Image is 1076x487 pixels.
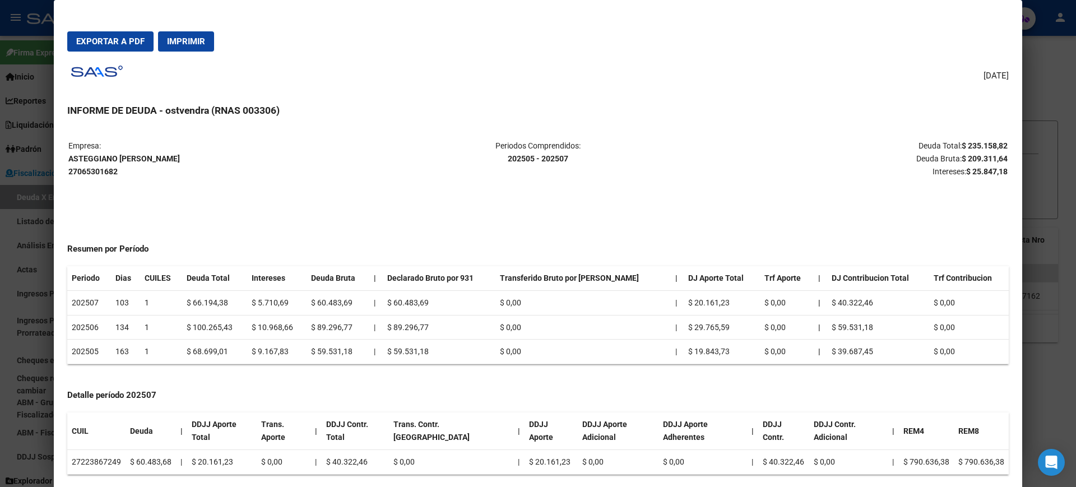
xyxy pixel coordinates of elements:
th: | [671,266,684,290]
td: $ 60.483,69 [383,290,495,315]
th: DDJJ Aporte Adherentes [658,412,747,449]
td: $ 0,00 [495,340,670,364]
th: | [369,266,383,290]
td: $ 19.843,73 [684,340,760,364]
td: 1 [140,340,182,364]
th: DDJJ Aporte Adicional [578,412,658,449]
td: 1 [140,290,182,315]
td: $ 0,00 [929,340,1009,364]
td: 134 [111,315,140,340]
th: Intereses [247,266,307,290]
th: Transferido Bruto por [PERSON_NAME] [495,266,670,290]
td: $ 40.322,46 [758,449,809,474]
td: 27223867249 [67,449,126,474]
th: REM8 [954,412,1009,449]
td: $ 0,00 [760,340,814,364]
td: | [671,290,684,315]
th: Deuda Bruta [307,266,369,290]
td: $ 20.161,23 [187,449,257,474]
th: Dias [111,266,140,290]
td: 202506 [67,315,111,340]
th: | [814,315,827,340]
td: 163 [111,340,140,364]
td: | [176,449,187,474]
th: Periodo [67,266,111,290]
td: $ 0,00 [257,449,310,474]
td: $ 790.636,38 [954,449,1009,474]
td: $ 0,00 [760,315,814,340]
span: Exportar a PDF [76,36,145,47]
th: Deuda [126,412,176,449]
th: Trf Aporte [760,266,814,290]
td: $ 59.531,18 [827,315,929,340]
td: $ 60.483,68 [126,449,176,474]
th: | [888,412,899,449]
th: REM4 [899,412,954,449]
td: $ 59.531,18 [383,340,495,364]
td: $ 66.194,38 [182,290,247,315]
strong: $ 235.158,82 [962,141,1008,150]
td: $ 0,00 [929,315,1009,340]
td: 1 [140,315,182,340]
td: | [888,449,899,474]
th: DJ Contribucion Total [827,266,929,290]
td: $ 0,00 [760,290,814,315]
th: DDJJ Aporte Total [187,412,257,449]
td: $ 10.968,66 [247,315,307,340]
th: Trans. Contr. [GEOGRAPHIC_DATA] [389,412,513,449]
td: $ 100.265,43 [182,315,247,340]
p: Periodos Comprendidos: [382,140,694,165]
td: 103 [111,290,140,315]
h4: Detalle período 202507 [67,389,1009,402]
td: $ 0,00 [495,290,670,315]
td: $ 39.687,45 [827,340,929,364]
td: | [310,449,322,474]
strong: $ 209.311,64 [962,154,1008,163]
td: | [671,340,684,364]
th: | [814,290,827,315]
th: DJ Aporte Total [684,266,760,290]
td: | [747,449,758,474]
td: $ 5.710,69 [247,290,307,315]
th: Trans. Aporte [257,412,310,449]
td: $ 0,00 [578,449,658,474]
td: $ 89.296,77 [383,315,495,340]
td: $ 68.699,01 [182,340,247,364]
td: $ 59.531,18 [307,340,369,364]
th: DDJJ Contr. Adicional [809,412,888,449]
td: $ 0,00 [389,449,513,474]
th: | [814,340,827,364]
td: | [369,340,383,364]
td: | [513,449,525,474]
th: DDJJ Contr. [758,412,809,449]
th: Deuda Total [182,266,247,290]
td: $ 20.161,23 [525,449,578,474]
td: $ 0,00 [809,449,888,474]
th: | [814,266,827,290]
th: | [176,412,187,449]
div: Open Intercom Messenger [1038,449,1065,476]
p: Deuda Total: Deuda Bruta: Intereses: [695,140,1008,178]
button: Exportar a PDF [67,31,154,52]
td: $ 40.322,46 [827,290,929,315]
p: Empresa: [68,140,381,178]
td: $ 20.161,23 [684,290,760,315]
th: Declarado Bruto por 931 [383,266,495,290]
td: $ 0,00 [495,315,670,340]
td: $ 29.765,59 [684,315,760,340]
th: DDJJ Contr. Total [322,412,389,449]
td: $ 60.483,69 [307,290,369,315]
th: | [747,412,758,449]
strong: $ 25.847,18 [966,167,1008,176]
strong: 202505 - 202507 [508,154,568,163]
h3: INFORME DE DEUDA - ostvendra (RNAS 003306) [67,103,1009,118]
td: | [671,315,684,340]
span: [DATE] [984,69,1009,82]
td: | [369,290,383,315]
strong: ASTEGGIANO [PERSON_NAME] 27065301682 [68,154,180,176]
td: $ 790.636,38 [899,449,954,474]
span: Imprimir [167,36,205,47]
td: | [369,315,383,340]
td: $ 9.167,83 [247,340,307,364]
td: 202507 [67,290,111,315]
